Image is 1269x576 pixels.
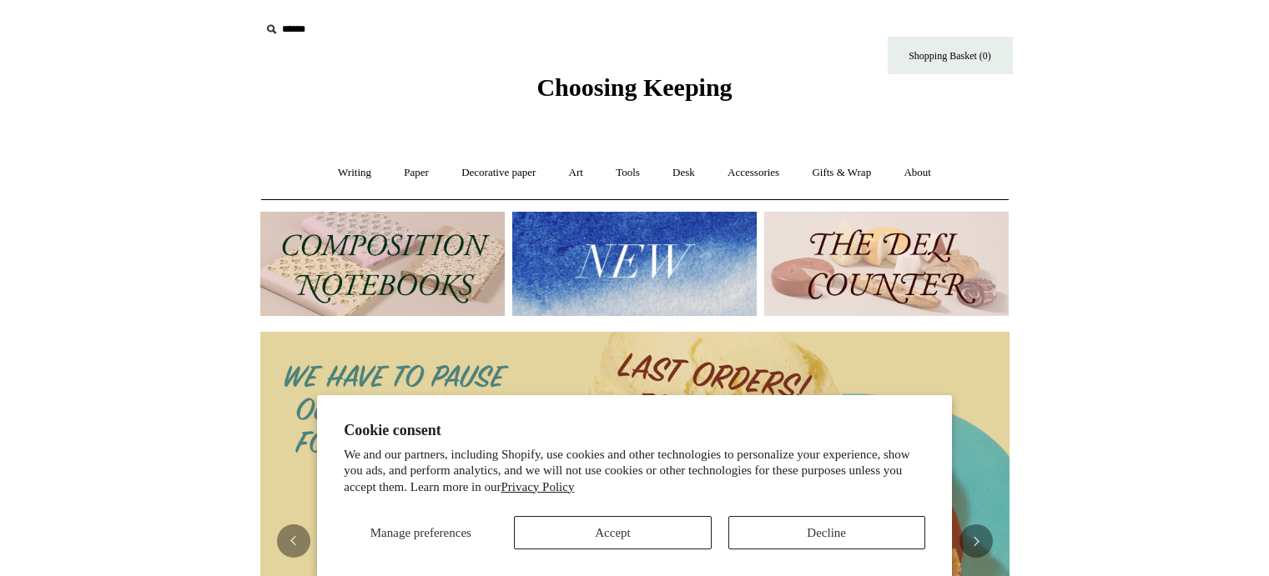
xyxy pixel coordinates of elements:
a: Paper [389,151,444,195]
a: Choosing Keeping [536,87,732,98]
img: New.jpg__PID:f73bdf93-380a-4a35-bcfe-7823039498e1 [512,212,757,316]
a: About [889,151,946,195]
a: Accessories [713,151,794,195]
a: Gifts & Wrap [797,151,886,195]
a: Decorative paper [446,151,551,195]
span: Choosing Keeping [536,73,732,101]
img: The Deli Counter [764,212,1009,316]
span: Manage preferences [370,526,471,539]
h2: Cookie consent [344,422,925,439]
button: Decline [728,516,925,549]
button: Next [959,524,993,558]
button: Accept [514,516,711,549]
p: We and our partners, including Shopify, use cookies and other technologies to personalize your ex... [344,447,925,496]
a: Tools [601,151,655,195]
a: Writing [323,151,386,195]
a: Shopping Basket (0) [888,37,1013,74]
a: Privacy Policy [501,480,575,493]
img: 202302 Composition ledgers.jpg__PID:69722ee6-fa44-49dd-a067-31375e5d54ec [260,212,505,316]
a: Art [554,151,598,195]
button: Previous [277,524,310,558]
a: Desk [657,151,710,195]
button: Manage preferences [344,516,497,549]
